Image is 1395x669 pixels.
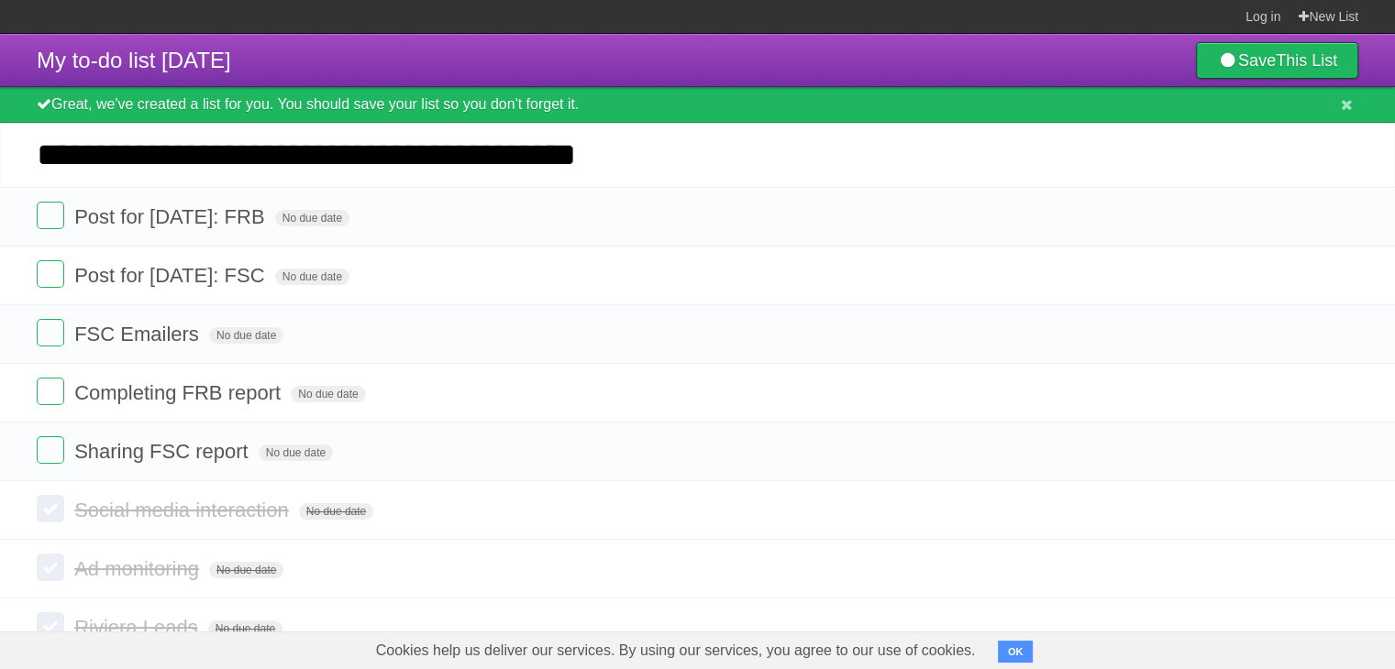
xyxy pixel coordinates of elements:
[37,48,231,72] span: My to-do list [DATE]
[1196,42,1358,79] a: SaveThis List
[74,264,269,287] span: Post for [DATE]: FSC
[209,562,283,578] span: No due date
[37,554,64,581] label: Done
[74,557,204,580] span: Ad monitoring
[358,632,994,669] span: Cookies help us deliver our services. By using our services, you agree to our use of cookies.
[37,378,64,405] label: Done
[74,381,285,404] span: Completing FRB report
[37,260,64,288] label: Done
[259,444,333,461] span: No due date
[74,499,293,521] span: Social media interaction
[275,269,349,285] span: No due date
[291,386,365,402] span: No due date
[74,616,203,639] span: Riviera Leads
[37,495,64,522] label: Done
[1276,51,1337,70] b: This List
[208,620,282,637] span: No due date
[37,202,64,229] label: Done
[998,641,1034,663] button: OK
[74,323,204,345] span: FSC Emailers
[37,436,64,464] label: Done
[299,503,373,520] span: No due date
[37,612,64,640] label: Done
[209,327,283,344] span: No due date
[74,440,253,463] span: Sharing FSC report
[74,205,269,228] span: Post for [DATE]: FRB
[37,319,64,346] label: Done
[275,210,349,226] span: No due date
